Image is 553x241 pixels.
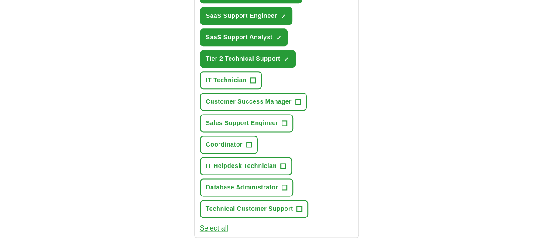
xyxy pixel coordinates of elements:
[200,178,293,196] button: Database Administrator
[200,136,258,154] button: Coordinator
[206,97,292,106] span: Customer Success Manager
[200,71,262,89] button: IT Technician
[206,119,278,128] span: Sales Support Engineer
[206,204,293,213] span: Technical Customer Support
[206,161,277,171] span: IT Helpdesk Technician
[281,13,286,20] span: ✓
[206,33,273,42] span: SaaS Support Analyst
[200,50,296,68] button: Tier 2 Technical Support✓
[200,93,307,111] button: Customer Success Manager
[200,114,294,132] button: Sales Support Engineer
[200,223,228,234] button: Select all
[284,56,289,63] span: ✓
[200,7,292,25] button: SaaS Support Engineer✓
[206,183,278,192] span: Database Administrator
[206,76,247,85] span: IT Technician
[206,54,280,63] span: Tier 2 Technical Support
[200,157,292,175] button: IT Helpdesk Technician
[206,140,243,149] span: Coordinator
[206,11,277,21] span: SaaS Support Engineer
[200,28,288,46] button: SaaS Support Analyst✓
[200,200,308,218] button: Technical Customer Support
[276,35,281,42] span: ✓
